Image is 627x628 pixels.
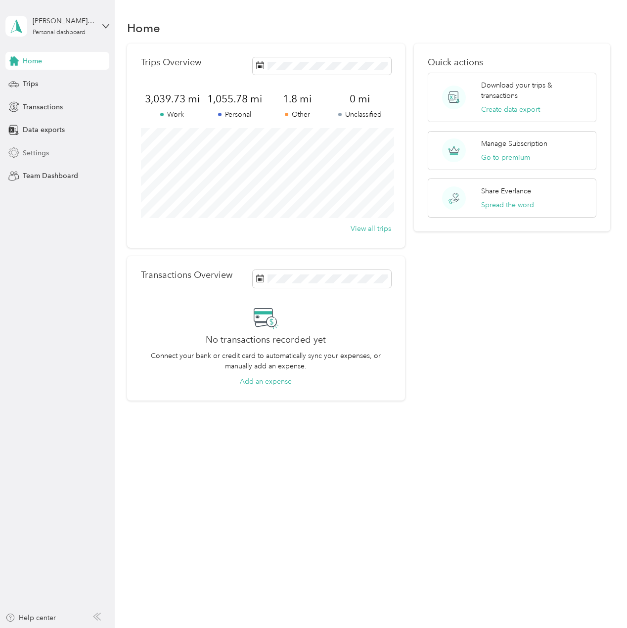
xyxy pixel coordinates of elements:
[23,79,38,89] span: Trips
[33,16,94,26] div: [PERSON_NAME][EMAIL_ADDRESS][PERSON_NAME][DOMAIN_NAME]
[141,92,204,106] span: 3,039.73 mi
[481,138,547,149] p: Manage Subscription
[127,23,160,33] h1: Home
[23,171,78,181] span: Team Dashboard
[240,376,292,387] button: Add an expense
[266,92,329,106] span: 1.8 mi
[329,92,392,106] span: 0 mi
[572,573,627,628] iframe: Everlance-gr Chat Button Frame
[23,125,65,135] span: Data exports
[351,224,391,234] button: View all trips
[23,56,42,66] span: Home
[481,104,540,115] button: Create data export
[428,57,596,68] p: Quick actions
[141,109,204,120] p: Work
[206,335,326,345] h2: No transactions recorded yet
[203,109,266,120] p: Personal
[481,186,531,196] p: Share Everlance
[23,102,63,112] span: Transactions
[266,109,329,120] p: Other
[141,270,232,280] p: Transactions Overview
[481,80,588,101] p: Download your trips & transactions
[141,351,392,371] p: Connect your bank or credit card to automatically sync your expenses, or manually add an expense.
[33,30,86,36] div: Personal dashboard
[481,152,530,163] button: Go to premium
[141,57,201,68] p: Trips Overview
[329,109,392,120] p: Unclassified
[23,148,49,158] span: Settings
[5,613,56,623] button: Help center
[203,92,266,106] span: 1,055.78 mi
[481,200,534,210] button: Spread the word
